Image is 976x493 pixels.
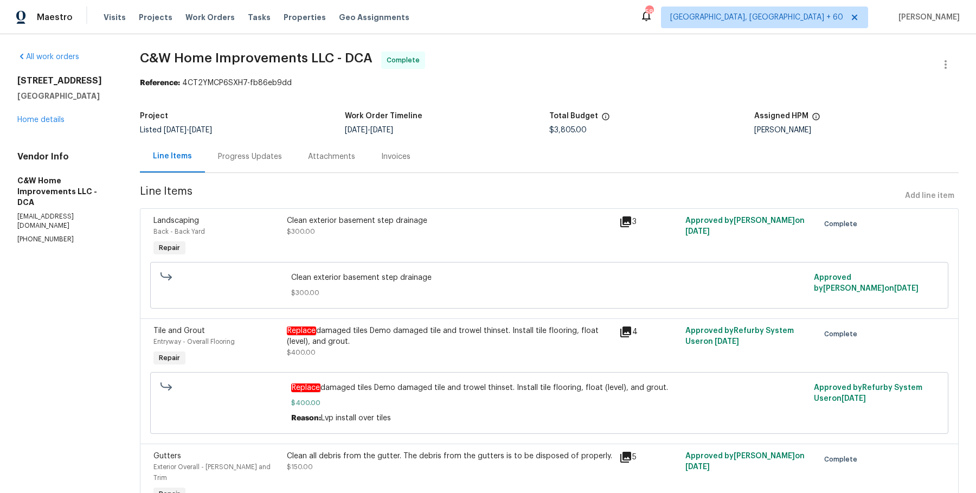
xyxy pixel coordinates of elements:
[17,235,114,244] p: [PHONE_NUMBER]
[140,186,901,206] span: Line Items
[140,52,373,65] span: C&W Home Improvements LLC - DCA
[140,79,180,87] b: Reference:
[17,91,114,101] h5: [GEOGRAPHIC_DATA]
[153,151,192,162] div: Line Items
[17,212,114,231] p: [EMAIL_ADDRESS][DOMAIN_NAME]
[287,451,613,462] div: Clean all debris from the gutter. The debris from the gutters is to be disposed of properly.
[140,78,959,88] div: 4CT2YMCP6SXH7-fb86eb9dd
[754,126,959,134] div: [PERSON_NAME]
[287,228,315,235] span: $300.00
[715,338,739,345] span: [DATE]
[291,382,807,393] span: damaged tiles Demo damaged tile and trowel thinset. Install tile flooring, float (level), and grout.
[894,285,919,292] span: [DATE]
[153,452,181,460] span: Gutters
[155,353,184,363] span: Repair
[139,12,172,23] span: Projects
[155,242,184,253] span: Repair
[189,126,212,134] span: [DATE]
[345,112,422,120] h5: Work Order Timeline
[291,383,320,392] em: Replace
[645,7,653,17] div: 589
[619,325,679,338] div: 4
[894,12,960,23] span: [PERSON_NAME]
[287,325,613,347] div: damaged tiles Demo damaged tile and trowel thinset. Install tile flooring, float (level), and grout.
[140,112,168,120] h5: Project
[685,327,794,345] span: Approved by Refurby System User on
[291,287,807,298] span: $300.00
[153,228,205,235] span: Back - Back Yard
[339,12,409,23] span: Geo Assignments
[670,12,843,23] span: [GEOGRAPHIC_DATA], [GEOGRAPHIC_DATA] + 60
[814,384,922,402] span: Approved by Refurby System User on
[824,454,862,465] span: Complete
[153,338,235,345] span: Entryway - Overall Flooring
[185,12,235,23] span: Work Orders
[814,274,919,292] span: Approved by [PERSON_NAME] on
[370,126,393,134] span: [DATE]
[218,151,282,162] div: Progress Updates
[321,414,391,422] span: Lvp install over tiles
[824,219,862,229] span: Complete
[549,126,587,134] span: $3,805.00
[619,215,679,228] div: 3
[619,451,679,464] div: 5
[164,126,212,134] span: -
[17,75,114,86] h2: [STREET_ADDRESS]
[842,395,866,402] span: [DATE]
[381,151,410,162] div: Invoices
[287,349,316,356] span: $400.00
[812,112,820,126] span: The hpm assigned to this work order.
[17,53,79,61] a: All work orders
[685,463,710,471] span: [DATE]
[153,217,199,225] span: Landscaping
[601,112,610,126] span: The total cost of line items that have been proposed by Opendoor. This sum includes line items th...
[824,329,862,340] span: Complete
[153,464,271,481] span: Exterior Overall - [PERSON_NAME] and Trim
[387,55,424,66] span: Complete
[287,326,316,335] em: Replace
[140,126,212,134] span: Listed
[17,151,114,162] h4: Vendor Info
[685,228,710,235] span: [DATE]
[291,398,807,408] span: $400.00
[37,12,73,23] span: Maestro
[685,217,805,235] span: Approved by [PERSON_NAME] on
[164,126,187,134] span: [DATE]
[685,452,805,471] span: Approved by [PERSON_NAME] on
[345,126,368,134] span: [DATE]
[549,112,598,120] h5: Total Budget
[291,414,321,422] span: Reason:
[754,112,808,120] h5: Assigned HPM
[308,151,355,162] div: Attachments
[153,327,205,335] span: Tile and Grout
[284,12,326,23] span: Properties
[17,175,114,208] h5: C&W Home Improvements LLC - DCA
[104,12,126,23] span: Visits
[248,14,271,21] span: Tasks
[287,215,613,226] div: Clean exterior basement step drainage
[287,464,313,470] span: $150.00
[345,126,393,134] span: -
[291,272,807,283] span: Clean exterior basement step drainage
[17,116,65,124] a: Home details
